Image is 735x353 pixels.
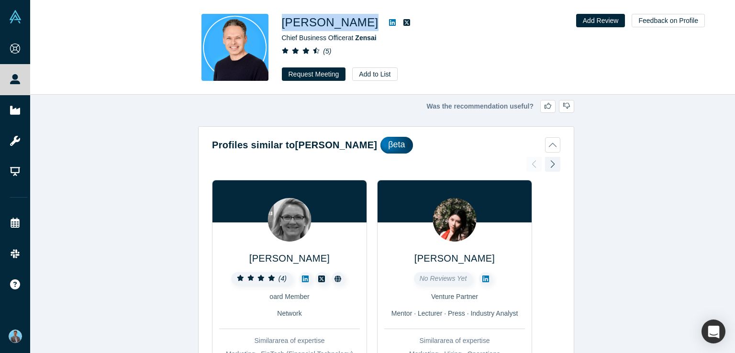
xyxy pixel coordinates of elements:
[278,275,287,282] i: ( 4 )
[420,275,467,282] span: No Reviews Yet
[576,14,625,27] button: Add Review
[352,67,397,81] button: Add to List
[282,14,379,31] h1: [PERSON_NAME]
[219,336,360,346] div: Similar area of expertise
[212,138,377,152] h2: Profiles similar to [PERSON_NAME]
[384,336,525,346] div: Similar area of expertise
[9,330,22,343] img: Akshay Panse's Account
[282,67,346,81] button: Request Meeting
[219,309,360,319] div: Network
[201,14,268,81] img: Robin Daniels's Profile Image
[384,309,525,319] div: Mentor · Lecturer · Press · Industry Analyst
[249,253,330,264] a: [PERSON_NAME]
[198,100,574,113] div: Was the recommendation useful?
[414,253,495,264] a: [PERSON_NAME]
[380,137,412,154] div: βeta
[269,293,309,300] span: oard Member
[282,34,377,42] span: Chief Business Officer at
[355,34,376,42] a: Zensai
[9,10,22,23] img: Alchemist Vault Logo
[212,137,560,154] button: Profiles similar to[PERSON_NAME]βeta
[431,293,478,300] span: Venture Partner
[268,198,312,242] img: Donna Wells's Profile Image
[323,47,331,55] i: ( 5 )
[433,198,477,242] img: Gladys Wan's Profile Image
[632,14,705,27] button: Feedback on Profile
